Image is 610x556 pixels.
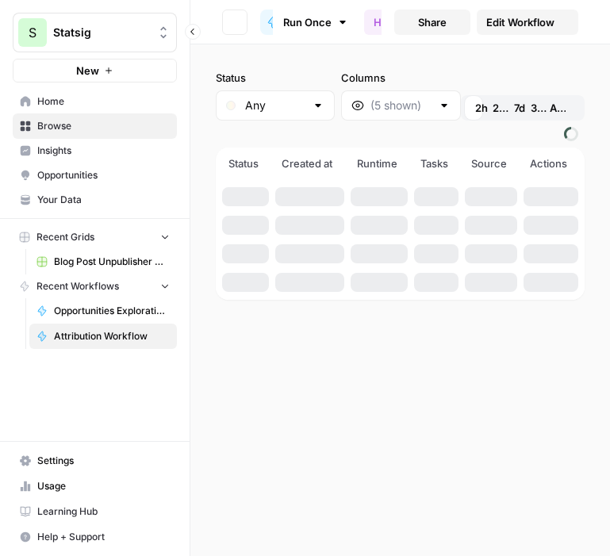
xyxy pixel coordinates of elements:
span: 24h [493,100,508,116]
th: Runtime [347,148,412,182]
span: Settings [37,454,170,468]
a: Insights [13,138,177,163]
span: Home [37,94,170,109]
a: Home [13,89,177,114]
span: Learning Hub [37,504,170,519]
span: Your Data [37,193,170,207]
a: History [364,10,420,35]
button: All Time [540,95,575,121]
span: 30d [531,100,547,116]
button: 30d [521,95,556,121]
input: Any [245,98,305,113]
span: Blog Post Unpublisher Grid (master) [54,255,170,269]
span: Edit Workflow [486,14,554,30]
th: Actions [520,148,581,182]
a: Opportunities Exploration Workflow [29,298,177,324]
button: Recent Workflows [13,274,177,298]
button: Share [394,10,470,35]
span: All Time [550,100,566,116]
a: Opportunities [13,163,177,188]
span: 2h [475,100,488,116]
a: Learning Hub [13,499,177,524]
span: New [76,63,99,79]
th: Tasks [411,148,462,182]
a: Run Once [273,9,358,36]
a: Blog Post Unpublisher Grid (master) [29,249,177,274]
span: Opportunities [37,168,170,182]
a: Settings [13,448,177,474]
a: Usage [13,474,177,499]
span: Usage [37,479,170,493]
a: Edit Workflow [477,10,578,35]
span: Browse [37,119,170,133]
th: Created at [272,148,347,182]
button: 24h [483,95,518,121]
button: Workspace: Statsig [13,13,177,52]
th: Status [219,148,272,182]
a: Browse [13,113,177,139]
label: Columns [341,70,460,86]
span: S [29,23,36,42]
span: Insights [37,144,170,158]
button: 7d [502,95,537,121]
a: Attribution Workflow [29,324,177,349]
label: Status [216,70,335,86]
input: (5 shown) [370,98,431,113]
span: 7d [514,100,525,116]
a: Your Data [13,187,177,213]
span: Recent Grids [36,230,94,244]
span: Help + Support [37,530,170,544]
button: New [13,59,177,82]
button: Recent Grids [13,225,177,249]
span: Opportunities Exploration Workflow [54,304,170,318]
button: Help + Support [13,524,177,550]
th: Source [462,148,520,182]
span: Recent Workflows [36,279,119,293]
span: Statsig [53,25,149,40]
span: Share [418,14,447,30]
span: Attribution Workflow [54,329,170,343]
